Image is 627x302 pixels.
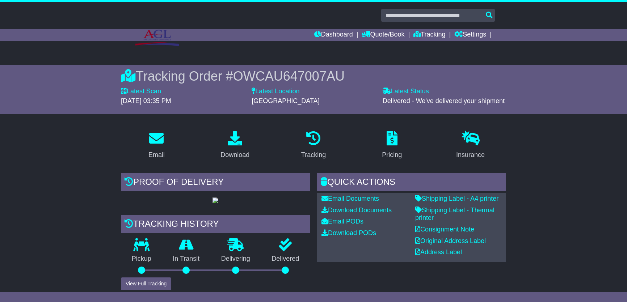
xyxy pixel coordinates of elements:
a: Email PODs [321,218,363,225]
a: Download PODs [321,229,376,237]
a: Tracking [296,128,331,162]
a: Quote/Book [362,29,404,41]
a: Download [216,128,254,162]
p: Delivering [210,255,261,263]
p: Pickup [121,255,162,263]
button: View Full Tracking [121,277,171,290]
div: Pricing [382,150,402,160]
label: Latest Location [252,88,299,95]
a: Consignment Note [415,226,474,233]
a: Email Documents [321,195,379,202]
span: Delivered - We've delivered your shipment [383,97,505,105]
div: Email [148,150,165,160]
a: Pricing [377,128,407,162]
div: Tracking [301,150,326,160]
div: Tracking Order # [121,68,506,84]
a: Settings [454,29,486,41]
a: Shipping Label - A4 printer [415,195,498,202]
span: OWCAU647007AU [233,69,345,84]
a: Shipping Label - Thermal printer [415,207,495,222]
a: Original Address Label [415,237,486,244]
p: Delivered [261,255,310,263]
label: Latest Status [383,88,429,95]
div: Tracking history [121,215,310,235]
img: GetPodImage [212,197,218,203]
div: Quick Actions [317,173,506,193]
a: Email [144,128,169,162]
a: Dashboard [314,29,353,41]
p: In Transit [162,255,211,263]
span: [DATE] 03:35 PM [121,97,171,105]
a: Tracking [413,29,445,41]
span: [GEOGRAPHIC_DATA] [252,97,319,105]
a: Insurance [451,128,489,162]
div: Proof of Delivery [121,173,310,193]
label: Latest Scan [121,88,161,95]
div: Download [220,150,249,160]
a: Address Label [415,248,462,256]
div: Insurance [456,150,485,160]
a: Download Documents [321,207,392,214]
